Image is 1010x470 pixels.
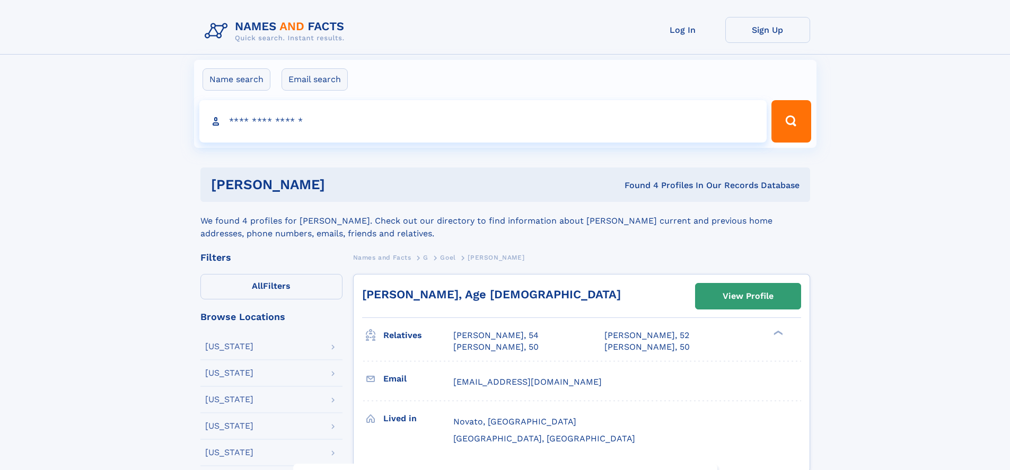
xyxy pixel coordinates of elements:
[723,284,774,308] div: View Profile
[383,410,453,428] h3: Lived in
[252,281,263,291] span: All
[199,100,767,143] input: search input
[353,251,411,264] a: Names and Facts
[453,330,539,341] a: [PERSON_NAME], 54
[604,341,690,353] a: [PERSON_NAME], 50
[200,274,342,299] label: Filters
[475,180,800,191] div: Found 4 Profiles In Our Records Database
[468,254,524,261] span: [PERSON_NAME]
[200,17,353,46] img: Logo Names and Facts
[200,253,342,262] div: Filters
[205,422,253,430] div: [US_STATE]
[771,100,811,143] button: Search Button
[205,342,253,351] div: [US_STATE]
[771,330,784,336] div: ❯
[453,341,539,353] a: [PERSON_NAME], 50
[383,370,453,388] h3: Email
[696,283,801,309] a: View Profile
[423,254,428,261] span: G
[200,312,342,322] div: Browse Locations
[203,68,270,91] label: Name search
[362,288,621,301] a: [PERSON_NAME], Age [DEMOGRAPHIC_DATA]
[725,17,810,43] a: Sign Up
[453,377,602,387] span: [EMAIL_ADDRESS][DOMAIN_NAME]
[453,416,576,427] span: Novato, [GEOGRAPHIC_DATA]
[440,254,455,261] span: Goel
[440,251,455,264] a: Goel
[640,17,725,43] a: Log In
[200,202,810,240] div: We found 4 profiles for [PERSON_NAME]. Check out our directory to find information about [PERSON_...
[205,395,253,404] div: [US_STATE]
[604,330,689,341] a: [PERSON_NAME], 52
[211,178,475,191] h1: [PERSON_NAME]
[453,433,635,444] span: [GEOGRAPHIC_DATA], [GEOGRAPHIC_DATA]
[383,326,453,344] h3: Relatives
[423,251,428,264] a: G
[205,448,253,457] div: [US_STATE]
[282,68,348,91] label: Email search
[205,369,253,377] div: [US_STATE]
